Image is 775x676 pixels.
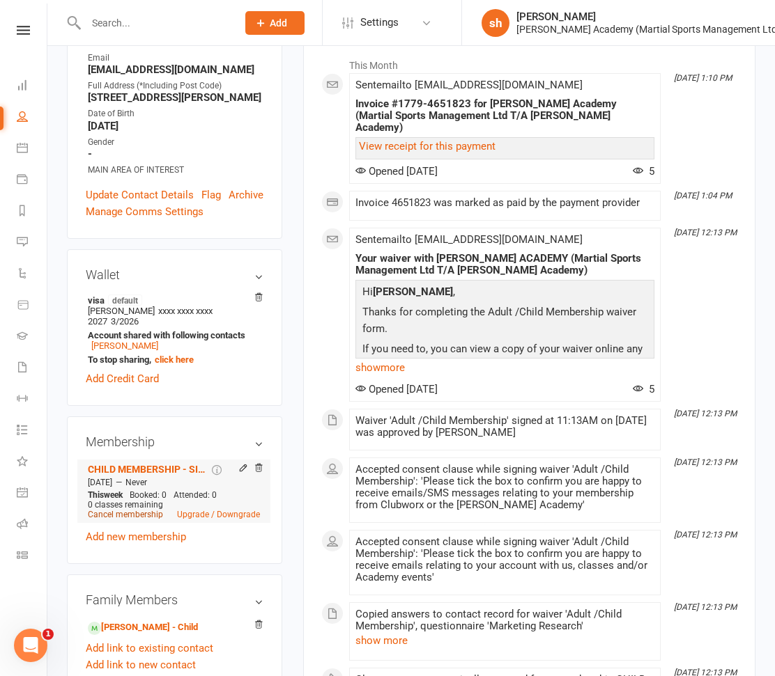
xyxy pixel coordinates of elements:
span: Booked: 0 [130,490,167,500]
span: Never [125,478,147,487]
div: MAIN AREA OF INTEREST [88,164,263,177]
p: Hi , [359,283,651,304]
a: General attendance kiosk mode [17,478,48,510]
span: 1 [43,629,54,640]
span: xxxx xxxx xxxx 2027 [88,306,213,327]
i: [DATE] 12:13 PM [674,530,737,540]
span: This [88,490,104,500]
div: Waiver 'Adult /Child Membership' signed at 11:13AM on [DATE] was approved by [PERSON_NAME] [355,415,654,439]
strong: [DATE] [88,120,263,132]
i: [DATE] 1:04 PM [674,191,732,201]
span: 5 [633,165,654,178]
button: show more [355,632,408,649]
a: [PERSON_NAME] [91,340,158,351]
strong: Account shared with following contacts [88,330,256,340]
strong: [STREET_ADDRESS][PERSON_NAME] [88,91,263,104]
p: Thanks for completing the Adult /Child Membership waiver form. [359,304,651,340]
div: Copied answers to contact record for waiver 'Adult /Child Membership', questionnaire 'Marketing R... [355,608,654,632]
div: Full Address (*Including Post Code) [88,79,263,93]
i: [DATE] 12:13 PM [674,602,737,612]
a: View receipt for this payment [359,140,496,152]
div: Invoice 4651823 was marked as paid by the payment provider [355,197,654,209]
a: Calendar [17,134,48,165]
span: 5 [633,383,654,395]
span: [DATE] [88,478,112,487]
span: Add [270,17,287,29]
div: — [84,477,263,488]
span: Attended: 0 [174,490,217,500]
div: Accepted consent clause while signing waiver 'Adult /Child Membership': 'Please tick the box to c... [355,536,654,583]
div: Date of Birth [88,107,263,120]
i: [DATE] 12:13 PM [674,457,737,467]
a: Dashboard [17,71,48,102]
a: CHILD MEMBERSHIP - SINGLE CLASS PER WEEK [88,464,209,475]
a: [PERSON_NAME] - Child [88,620,198,635]
span: Settings [360,7,399,38]
a: Update Contact Details [86,187,194,203]
a: People [17,102,48,134]
div: Gender [88,136,263,149]
a: Archive [229,187,263,203]
span: Opened [DATE] [355,383,438,395]
a: Add link to existing contact [86,640,213,657]
i: [DATE] 1:10 PM [674,73,732,83]
a: click here [155,354,194,365]
li: This Month [321,51,737,73]
a: Manage Comms Settings [86,203,204,220]
a: Add Credit Card [86,370,159,387]
div: Invoice #1779-4651823 for [PERSON_NAME] Academy (Martial Sports Management Ltd T/A [PERSON_NAME] ... [355,98,654,134]
a: Payments [17,165,48,196]
a: Add new membership [86,530,186,543]
i: [DATE] 12:13 PM [674,409,737,418]
a: Add link to new contact [86,657,196,673]
span: Sent email to [EMAIL_ADDRESS][DOMAIN_NAME] [355,79,583,91]
a: Roll call kiosk mode [17,510,48,541]
div: Accepted consent clause while signing waiver 'Adult /Child Membership': 'Please tick the box to c... [355,464,654,511]
div: week [84,490,126,500]
a: show more [355,358,654,377]
div: Your waiver with [PERSON_NAME] ACADEMY (Martial Sports Management Ltd T/A [PERSON_NAME] Academy) [355,253,654,276]
strong: [PERSON_NAME] [373,285,453,298]
span: default [108,294,142,306]
i: [DATE] 12:13 PM [674,228,737,237]
span: 0 classes remaining [88,500,163,510]
div: Email [88,52,263,65]
span: 3/2026 [111,316,139,327]
a: Cancel membership [88,510,163,519]
a: Upgrade / Downgrade [177,510,260,519]
span: Sent email to [EMAIL_ADDRESS][DOMAIN_NAME] [355,233,583,246]
div: sh [482,9,509,37]
li: [PERSON_NAME] [86,292,263,367]
p: If you need to, you can view a copy of your waiver online any time using the link below: [359,340,651,377]
h3: Family Members [86,593,263,607]
strong: - [88,148,263,160]
input: Search... [82,13,227,33]
strong: [EMAIL_ADDRESS][DOMAIN_NAME] [88,63,263,76]
strong: To stop sharing, [88,354,256,365]
a: Class kiosk mode [17,541,48,572]
a: Flag [201,187,221,203]
a: Reports [17,196,48,228]
a: What's New [17,447,48,478]
iframe: Intercom live chat [14,629,47,662]
h3: Wallet [86,268,263,282]
span: Opened [DATE] [355,165,438,178]
strong: visa [88,294,256,306]
h3: Membership [86,435,263,449]
button: Add [245,11,305,35]
a: Product Sales [17,290,48,322]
